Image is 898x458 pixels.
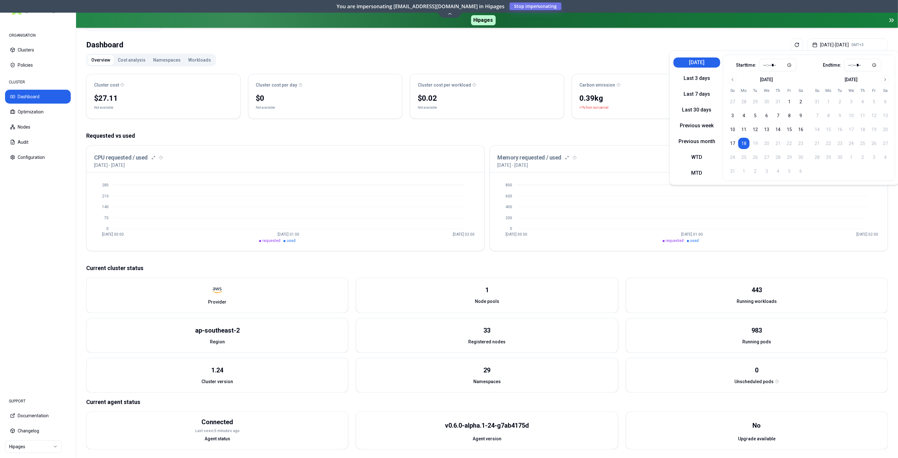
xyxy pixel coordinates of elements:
[94,105,113,111] div: Not available
[205,436,230,442] span: Agent status
[418,82,556,88] div: Cluster cost per workload
[5,395,71,407] div: SUPPORT
[483,366,490,375] div: 29
[755,366,758,375] div: 0
[750,96,761,107] button: 29
[5,135,71,149] button: Audit
[468,339,506,345] span: Registered nodes
[201,378,233,385] span: Cluster version
[5,90,71,104] button: Dashboard
[690,238,699,243] span: used
[666,238,684,243] span: requested
[184,55,215,65] button: Workloads
[784,88,795,93] th: Friday
[736,63,757,67] label: Start time:
[811,88,823,93] th: Sunday
[738,88,750,93] th: Monday
[845,76,858,83] div: [DATE]
[881,75,890,84] button: Go to next month
[5,43,71,57] button: Clusters
[195,326,240,335] div: ap-southeast-2
[760,76,773,83] div: [DATE]
[761,124,772,135] button: 13
[208,299,226,305] span: Provider
[94,93,233,103] div: $27.11
[751,286,762,294] div: 443
[86,398,888,407] p: Current agent status
[795,88,806,93] th: Saturday
[728,75,737,84] button: Go to previous month
[727,124,738,135] button: 10
[287,238,296,243] span: used
[753,421,761,430] div: No
[738,436,775,442] span: Upgrade available
[5,409,71,423] button: Documentation
[445,421,529,430] div: v0.6.0-alpha.1-24-g7ab4175d
[751,326,762,335] div: 983
[5,120,71,134] button: Nodes
[475,298,499,304] span: Node pools
[5,76,71,88] div: CLUSTER
[256,105,275,111] div: Not available
[94,82,233,88] div: Cluster cost
[846,88,857,93] th: Wednesday
[742,339,771,345] span: Running pods
[201,418,233,426] div: Connected
[673,57,720,68] button: [DATE]
[102,205,109,209] tspan: 140
[856,232,878,237] tspan: [DATE] 02:00
[94,162,125,168] p: [DATE] - [DATE]
[102,194,109,198] tspan: 210
[673,73,720,83] button: Last 3 days
[580,93,718,103] div: 0.39 kg
[795,124,806,135] button: 16
[87,55,114,65] button: Overview
[761,110,772,121] button: 6
[727,138,738,149] button: 17
[727,96,738,107] button: 27
[195,428,240,433] div: Last seen: 5 minutes ago
[210,339,225,345] span: Region
[761,96,772,107] button: 30
[750,124,761,135] button: 12
[256,93,395,103] div: $0
[104,216,109,220] tspan: 70
[772,110,784,121] button: 7
[473,378,501,385] span: Namespaces
[453,232,475,237] tspan: [DATE] 02:00
[851,42,864,47] span: GMT+3
[506,216,512,220] tspan: 200
[106,226,109,231] tspan: 0
[681,232,703,237] tspan: [DATE] 01:00
[485,286,489,294] div: 1
[149,55,184,65] button: Namespaces
[673,168,720,178] button: MTD
[807,39,888,51] button: [DATE]-[DATE]GMT+3
[738,124,750,135] button: 11
[114,55,149,65] button: Cost analysis
[673,105,720,115] button: Last 30 days
[823,88,834,93] th: Monday
[795,96,806,107] button: 2
[506,232,527,237] tspan: [DATE] 00:00
[868,88,880,93] th: Friday
[213,286,222,295] img: aws
[834,88,846,93] th: Tuesday
[750,110,761,121] button: 5
[750,88,761,93] th: Tuesday
[5,29,71,42] div: ORGANISATION
[506,194,512,198] tspan: 600
[418,105,437,111] div: Not available
[727,110,738,121] button: 3
[738,96,750,107] button: 28
[772,124,784,135] button: 14
[256,82,395,88] div: Cluster cost per day
[784,124,795,135] button: 15
[673,89,720,99] button: Last 7 days
[727,88,738,93] th: Sunday
[498,153,562,162] h3: Memory requested / used
[94,153,148,162] h3: CPU requested / used
[738,110,750,121] button: 4
[761,88,772,93] th: Wednesday
[102,232,124,237] tspan: [DATE] 00:00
